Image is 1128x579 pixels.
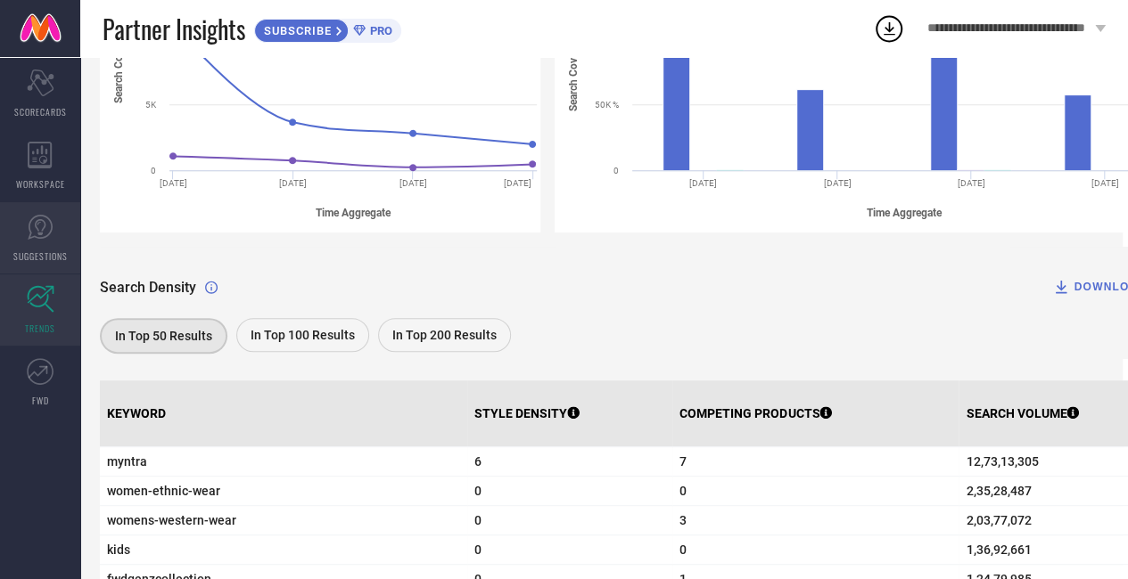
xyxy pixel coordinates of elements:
[474,406,580,420] p: STYLE DENSITY
[14,105,67,118] span: SCORECARDS
[966,406,1079,420] p: SEARCH VOLUME
[690,178,718,188] text: [DATE]
[679,454,951,469] span: 7
[32,394,49,407] span: FWD
[160,178,187,188] text: [DATE]
[107,513,460,527] span: womens-western-wear
[100,380,467,447] th: KEYWORD
[679,406,832,420] p: COMPETING PRODUCTS
[679,542,951,557] span: 0
[474,454,665,469] span: 6
[958,178,985,188] text: [DATE]
[613,166,619,175] text: 0
[399,178,427,188] text: [DATE]
[151,166,156,175] text: 0
[112,39,125,103] tspan: Search Count
[679,513,951,527] span: 3
[145,100,157,110] text: 5K
[103,11,245,47] span: Partner Insights
[474,542,665,557] span: 0
[255,24,336,37] span: SUBSCRIBE
[115,329,212,343] span: In Top 50 Results
[679,484,951,498] span: 0
[251,328,355,342] span: In Top 100 Results
[279,178,307,188] text: [DATE]
[824,178,852,188] text: [DATE]
[504,178,531,188] text: [DATE]
[13,249,68,263] span: SUGGESTIONS
[595,100,619,110] text: 50K %
[107,542,460,557] span: kids
[873,12,905,45] div: Open download list
[474,513,665,527] span: 0
[867,207,943,219] tspan: Time Aggregate
[16,177,65,191] span: WORKSPACE
[1091,178,1119,188] text: [DATE]
[366,24,392,37] span: PRO
[474,484,665,498] span: 0
[316,207,391,219] tspan: Time Aggregate
[567,31,580,111] tspan: Search Coverage
[107,484,460,498] span: women-ethnic-wear
[392,328,497,342] span: In Top 200 Results
[25,322,55,335] span: TRENDS
[107,454,460,469] span: myntra
[254,14,401,43] a: SUBSCRIBEPRO
[100,279,196,296] span: Search Density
